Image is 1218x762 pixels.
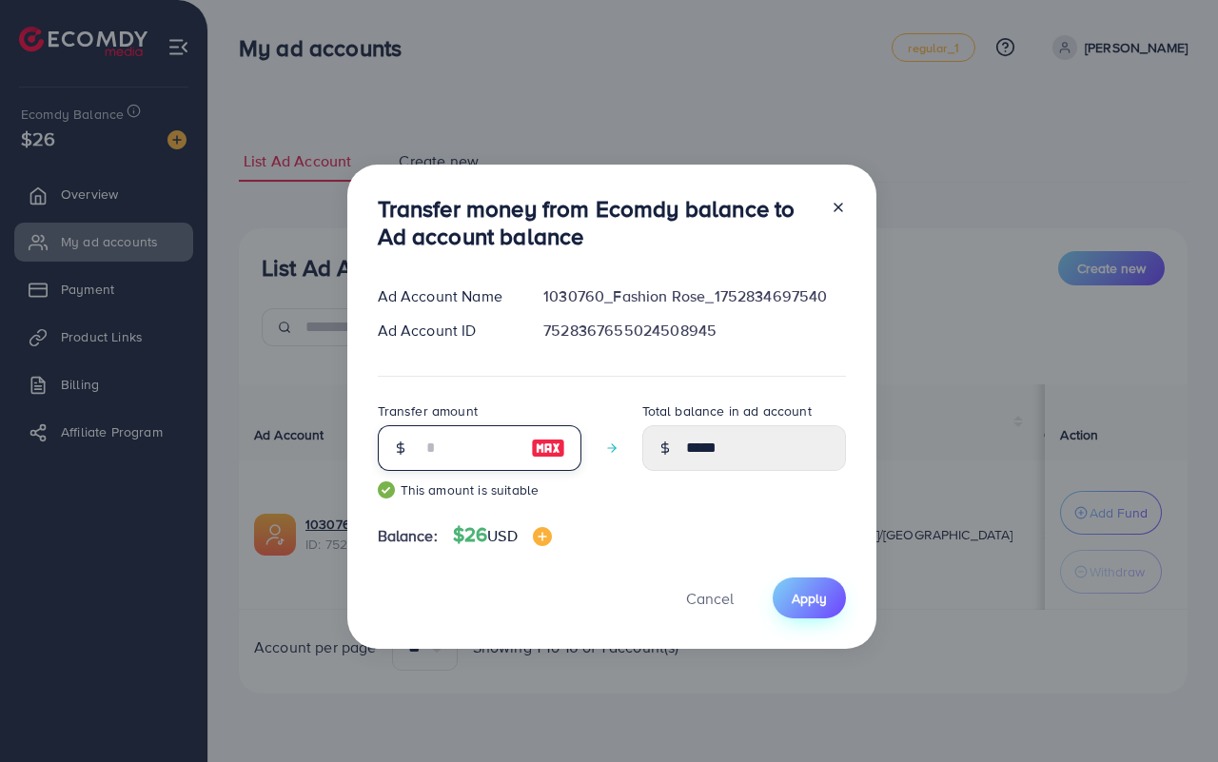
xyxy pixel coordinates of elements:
iframe: Chat [1137,676,1204,748]
h4: $26 [453,523,552,547]
img: image [533,527,552,546]
span: Apply [792,589,827,608]
img: guide [378,481,395,498]
div: 7528367655024508945 [528,320,860,342]
div: 1030760_Fashion Rose_1752834697540 [528,285,860,307]
span: Balance: [378,525,438,547]
span: USD [487,525,517,546]
label: Total balance in ad account [642,401,812,420]
h3: Transfer money from Ecomdy balance to Ad account balance [378,195,815,250]
small: This amount is suitable [378,480,581,499]
span: Cancel [686,588,734,609]
button: Cancel [662,577,757,618]
label: Transfer amount [378,401,478,420]
img: image [531,437,565,459]
div: Ad Account ID [363,320,529,342]
button: Apply [773,577,846,618]
div: Ad Account Name [363,285,529,307]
